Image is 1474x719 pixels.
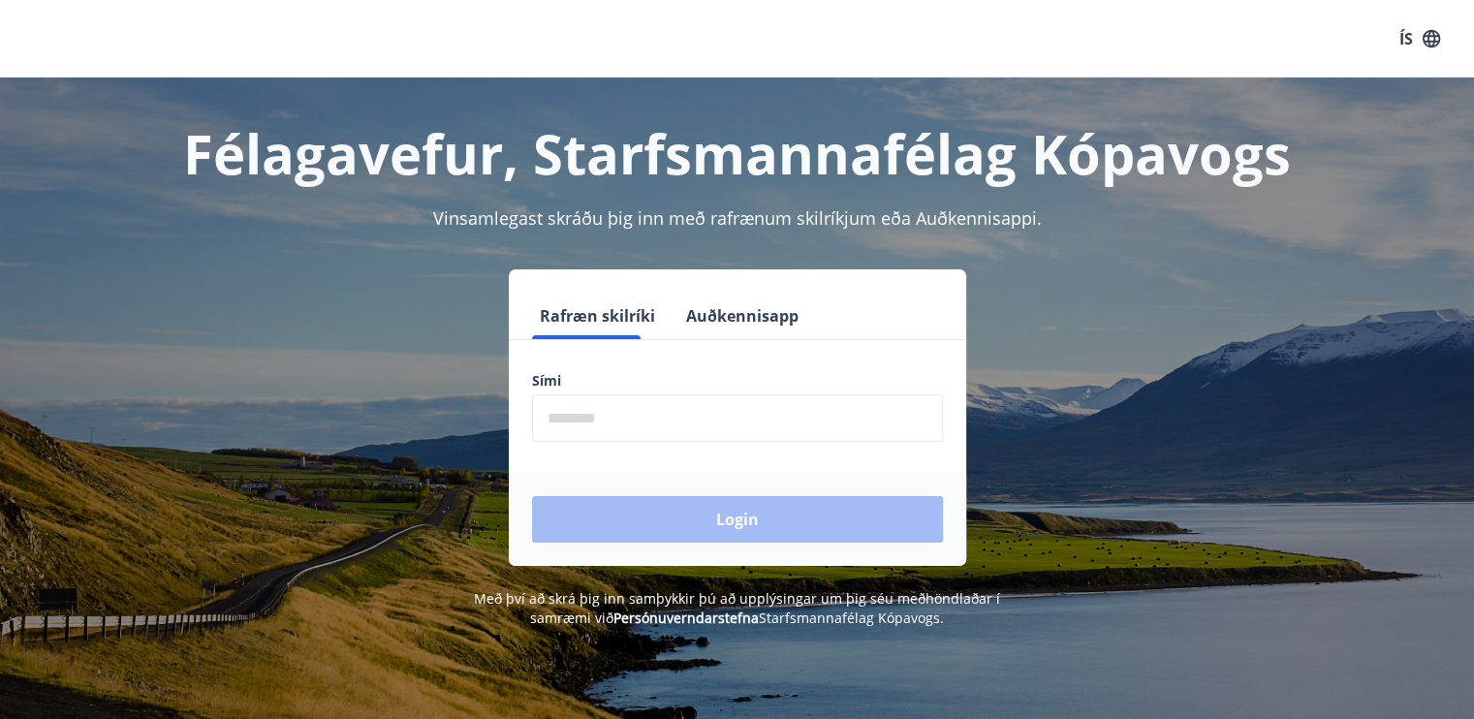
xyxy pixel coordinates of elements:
button: ÍS [1389,21,1451,56]
button: Auðkennisapp [678,293,806,339]
label: Sími [532,371,943,391]
span: Vinsamlegast skráðu þig inn með rafrænum skilríkjum eða Auðkennisappi. [433,206,1042,230]
button: Rafræn skilríki [532,293,663,339]
h1: Félagavefur, Starfsmannafélag Kópavogs [63,116,1412,190]
span: Með því að skrá þig inn samþykkir þú að upplýsingar um þig séu meðhöndlaðar í samræmi við Starfsm... [474,589,1000,627]
a: Persónuverndarstefna [613,609,759,627]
